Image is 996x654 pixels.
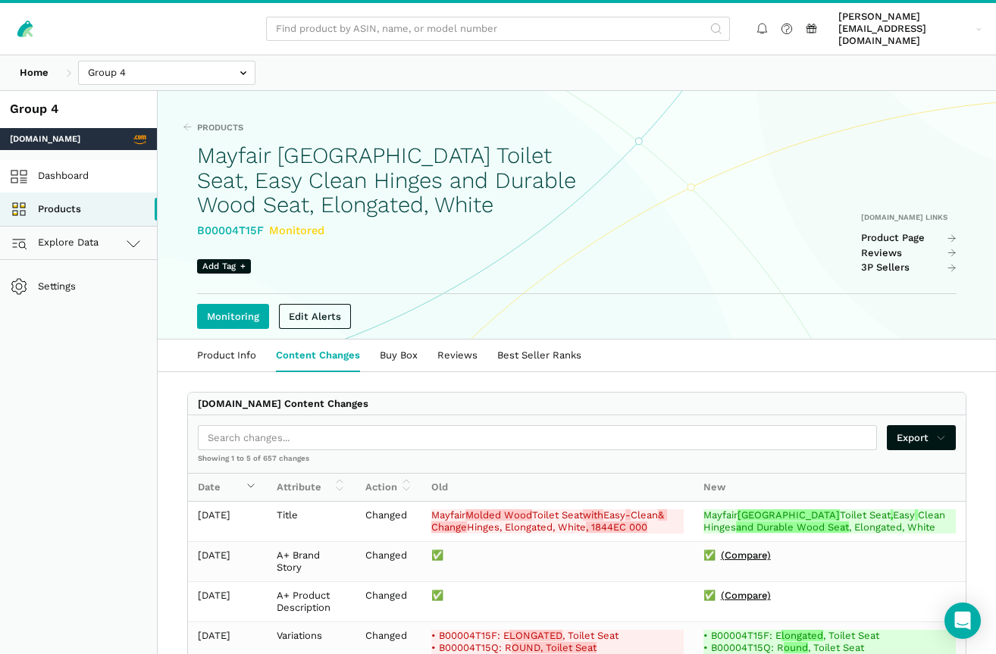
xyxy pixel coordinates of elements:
strong: longated [781,630,823,641]
div: ✅ [431,590,684,602]
strong: , 1844EC 000 [586,521,647,533]
strong: & Change [431,509,667,533]
input: Search changes... [198,425,877,450]
td: [DATE] [188,541,267,581]
td: Changed [355,502,422,542]
del: • B00004T15Q: R [431,642,684,654]
span: + [240,260,246,272]
div: ✅ [703,549,956,562]
a: Products [183,121,244,133]
del: Mayfair Toilet Seat Easy Clean Hinges, Elongated, White [431,509,684,534]
div: ✅ [703,590,956,602]
th: New [694,474,966,501]
ins: • B00004T15F: E , Toilet Seat [703,630,956,642]
a: Reviews [428,340,487,371]
a: (Compare) [721,549,771,562]
strong: LONGATED [509,630,562,641]
a: Product Info [187,340,266,371]
a: Home [10,61,58,86]
a: Content Changes [266,340,370,371]
strong: [GEOGRAPHIC_DATA] [738,509,840,521]
strong: , [891,509,893,521]
strong: with [583,509,603,521]
a: [PERSON_NAME][EMAIL_ADDRESS][DOMAIN_NAME] [834,8,987,50]
span: Export [897,430,946,446]
td: [DATE] [188,502,267,542]
h1: Mayfair [GEOGRAPHIC_DATA] Toilet Seat, Easy Clean Hinges and Durable Wood Seat, Elongated, White [197,143,591,217]
div: [DOMAIN_NAME] Content Changes [198,398,368,410]
td: Title [267,502,355,542]
input: Group 4 [78,61,255,86]
input: Find product by ASIN, name, or model number [266,17,730,42]
a: Reviews [861,247,957,259]
ins: • B00004T15Q: R , Toilet Seat [703,642,956,654]
a: 3P Sellers [861,261,957,274]
td: Changed [355,541,422,581]
td: A+ Brand Story [267,541,355,581]
div: ✅ [431,549,684,562]
span: Add Tag [197,259,251,274]
del: • B00004T15F: E , Toilet Seat [431,630,684,642]
a: Buy Box [370,340,428,371]
div: Showing 1 to 5 of 657 changes [188,453,966,473]
td: [DATE] [188,581,267,621]
div: Open Intercom Messenger [944,602,981,639]
div: [DOMAIN_NAME] Links [861,212,957,222]
td: Changed [355,581,422,621]
a: (Compare) [721,590,771,602]
strong: ound [784,642,808,653]
a: Product Page [861,232,957,244]
span: [PERSON_NAME][EMAIL_ADDRESS][DOMAIN_NAME] [838,11,971,48]
div: Group 4 [10,101,147,118]
ins: Mayfair Toilet Seat Easy Clean Hinges , Elongated, White [703,509,956,534]
span: [DOMAIN_NAME] [10,133,80,145]
strong: OUND, Toilet Seat [512,642,597,653]
th: Date: activate to sort column ascending [188,474,267,501]
a: Export [887,425,956,450]
td: A+ Product Description [267,581,355,621]
span: Explore Data [15,234,99,252]
th: Old [421,474,694,501]
th: Attribute: activate to sort column ascending [267,474,355,501]
div: B00004T15F [197,222,591,239]
span: Monitored [269,224,324,237]
strong: Molded Wood [465,509,532,521]
span: Products [197,121,243,133]
strong: - [625,509,631,521]
th: Action: activate to sort column ascending [355,474,422,501]
strong: and Durable Wood Seat [736,521,849,533]
a: Best Seller Ranks [487,340,591,371]
a: Edit Alerts [279,304,351,329]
